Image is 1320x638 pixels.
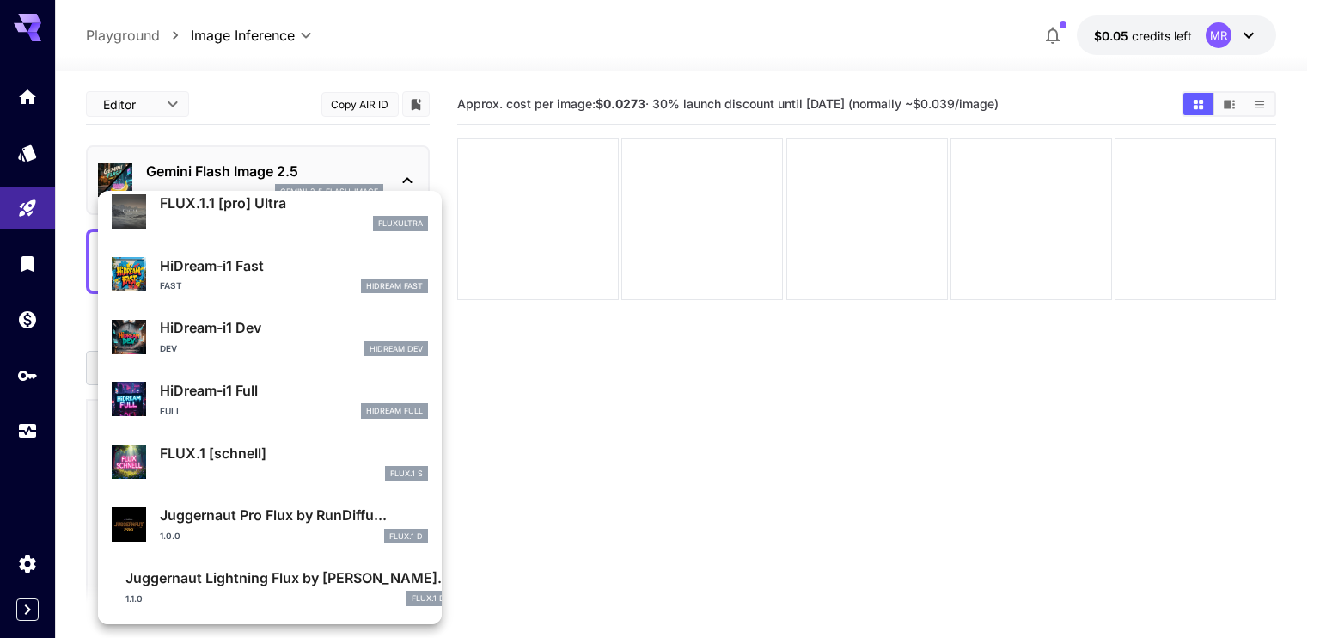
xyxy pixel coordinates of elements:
[160,380,428,401] p: HiDream-i1 Full
[160,193,428,213] p: FLUX.1.1 [pro] Ultra
[112,498,428,550] div: Juggernaut Pro Flux by RunDiffu...1.0.0FLUX.1 D
[112,373,428,426] div: HiDream-i1 FullFullHiDream Full
[160,505,428,525] p: Juggernaut Pro Flux by RunDiffu...
[125,592,143,605] p: 1.1.0
[160,530,180,543] p: 1.0.0
[112,561,428,613] div: Juggernaut Lightning Flux by [PERSON_NAME]...1.1.0FLUX.1 D
[112,436,428,488] div: FLUX.1 [schnell]FLUX.1 S
[378,218,423,230] p: fluxultra
[366,405,423,417] p: HiDream Full
[160,279,182,292] p: Fast
[160,405,181,418] p: Full
[160,342,177,355] p: Dev
[366,280,423,292] p: HiDream Fast
[112,310,428,363] div: HiDream-i1 DevDevHiDream Dev
[112,186,428,238] div: FLUX.1.1 [pro] Ultrafluxultra
[125,567,450,588] p: Juggernaut Lightning Flux by [PERSON_NAME]...
[389,531,423,543] p: FLUX.1 D
[112,248,428,301] div: HiDream-i1 FastFastHiDream Fast
[160,255,428,276] p: HiDream-i1 Fast
[390,468,423,480] p: FLUX.1 S
[412,592,445,604] p: FLUX.1 D
[160,317,428,338] p: HiDream-i1 Dev
[160,443,428,463] p: FLUX.1 [schnell]
[370,343,423,355] p: HiDream Dev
